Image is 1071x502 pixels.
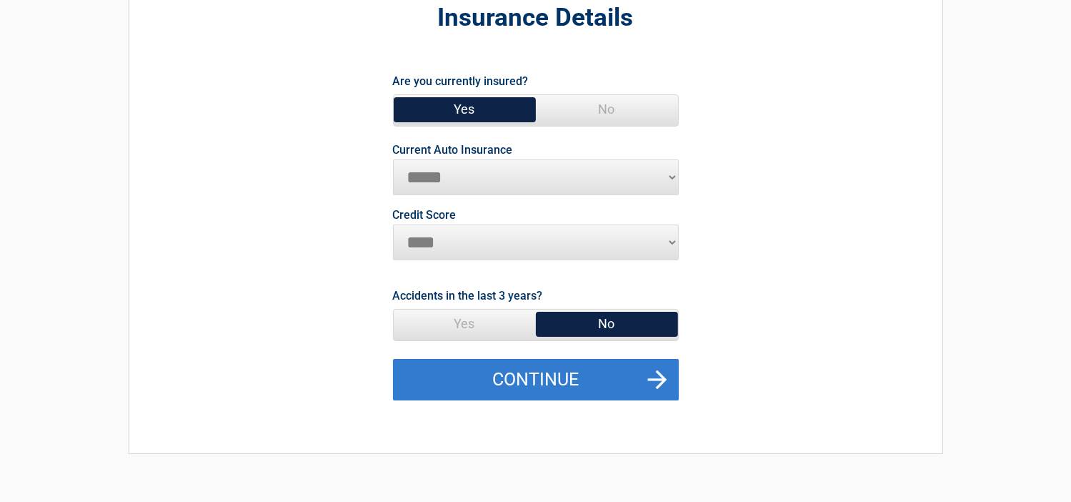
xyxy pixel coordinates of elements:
label: Credit Score [393,210,457,221]
span: No [536,310,678,338]
label: Are you currently insured? [393,72,529,91]
label: Accidents in the last 3 years? [393,286,543,305]
span: Yes [394,310,536,338]
h2: Insurance Details [208,1,864,35]
button: Continue [393,359,679,400]
span: Yes [394,95,536,124]
label: Current Auto Insurance [393,144,513,156]
span: No [536,95,678,124]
